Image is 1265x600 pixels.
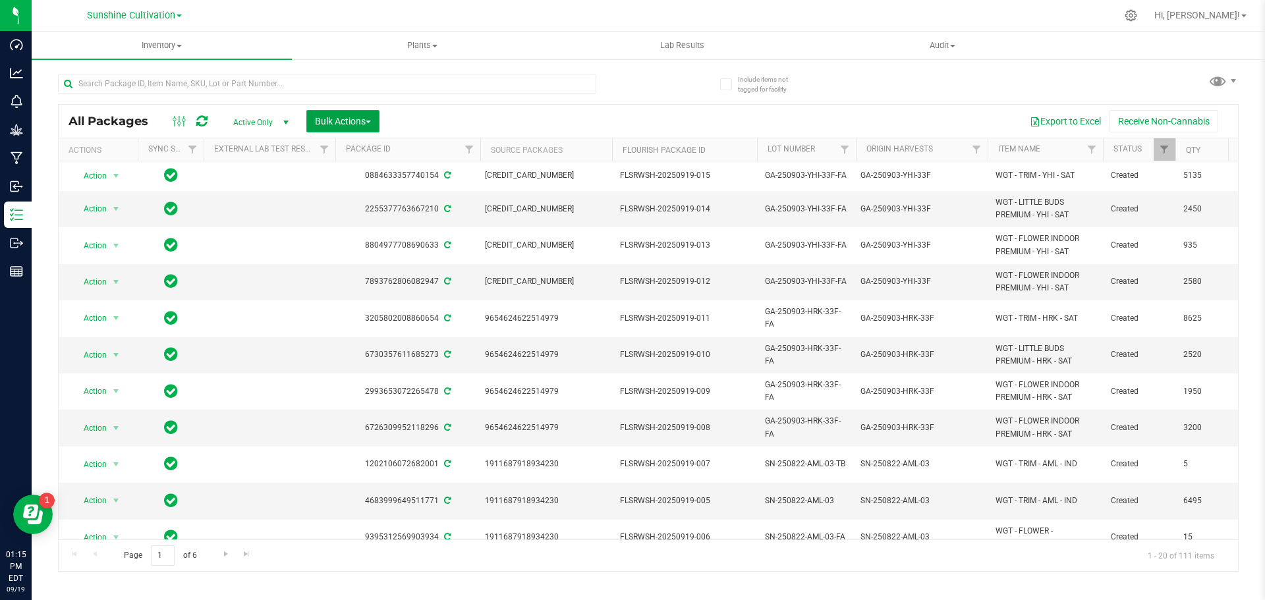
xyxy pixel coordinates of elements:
[765,306,848,331] span: GA-250903-HRK-33F-FA
[485,275,608,288] div: Value 1: 5058174266374746
[996,379,1095,404] span: WGT - FLOWER INDOOR PREMIUM - HRK - SAT
[860,203,984,215] div: Value 1: GA-250903-YHI-33F
[108,346,125,364] span: select
[333,458,482,470] div: 1202106072682001
[765,415,848,440] span: GA-250903-HRK-33F-FA
[108,309,125,327] span: select
[333,203,482,215] div: 2255377763667210
[738,74,804,94] span: Include items not tagged for facility
[996,312,1095,325] span: WGT - TRIM - HRK - SAT
[164,528,178,546] span: In Sync
[164,382,178,400] span: In Sync
[58,74,596,94] input: Search Package ID, Item Name, SKU, Lot or Part Number...
[996,342,1095,368] span: WGT - LITTLE BUDS PREMIUM - HRK - SAT
[860,385,984,398] div: Value 1: GA-250903-HRK-33F
[72,382,107,400] span: Action
[459,138,480,161] a: Filter
[333,385,482,398] div: 2993653072265478
[292,32,552,59] a: Plants
[765,275,848,288] span: GA-250903-YHI-33F-FA
[148,144,199,153] a: Sync Status
[6,549,26,584] p: 01:15 PM EDT
[996,525,1095,550] span: WGT - FLOWER - UNTRIMMED - AML - IND
[108,491,125,510] span: select
[442,171,451,180] span: Sync from Compliance System
[72,491,107,510] span: Action
[442,532,451,541] span: Sync from Compliance System
[834,138,856,161] a: Filter
[32,32,292,59] a: Inventory
[108,528,125,547] span: select
[72,346,107,364] span: Action
[1183,203,1233,215] span: 2450
[1110,110,1218,132] button: Receive Non-Cannabis
[765,495,848,507] span: SN-250822-AML-03
[860,348,984,361] div: Value 1: GA-250903-HRK-33F
[1111,422,1167,434] span: Created
[32,40,292,51] span: Inventory
[485,495,608,507] div: Value 1: 1911687918934230
[164,309,178,327] span: In Sync
[485,239,608,252] div: Value 1: 5058174266374746
[996,196,1095,221] span: WGT - LITTLE BUDS PREMIUM - YHI - SAT
[72,309,107,327] span: Action
[10,151,23,165] inline-svg: Manufacturing
[552,32,812,59] a: Lab Results
[860,275,984,288] div: Value 1: GA-250903-YHI-33F
[442,314,451,323] span: Sync from Compliance System
[860,531,984,543] div: Value 1: SN-250822-AML-03
[10,208,23,221] inline-svg: Inventory
[860,239,984,252] div: Value 1: GA-250903-YHI-33F
[69,146,132,155] div: Actions
[151,545,175,566] input: 1
[164,454,178,473] span: In Sync
[485,312,608,325] div: Value 1: 9654624622514979
[108,236,125,255] span: select
[996,232,1095,258] span: WGT - FLOWER INDOOR PREMIUM - YHI - SAT
[72,455,107,474] span: Action
[1183,312,1233,325] span: 8625
[10,265,23,278] inline-svg: Reports
[620,495,749,507] span: FLSRWSH-20250919-005
[442,387,451,396] span: Sync from Compliance System
[72,528,107,547] span: Action
[765,458,848,470] span: SN-250822-AML-03-TB
[860,495,984,507] div: Value 1: SN-250822-AML-03
[1183,239,1233,252] span: 935
[108,455,125,474] span: select
[442,496,451,505] span: Sync from Compliance System
[1111,531,1167,543] span: Created
[765,342,848,368] span: GA-250903-HRK-33F-FA
[1183,422,1233,434] span: 3200
[1123,9,1139,22] div: Manage settings
[642,40,722,51] span: Lab Results
[72,273,107,291] span: Action
[1186,146,1200,155] a: Qty
[10,123,23,136] inline-svg: Grow
[72,167,107,185] span: Action
[485,385,608,398] div: Value 1: 9654624622514979
[237,545,256,563] a: Go to the last page
[765,379,848,404] span: GA-250903-HRK-33F-FA
[72,200,107,218] span: Action
[214,144,318,153] a: External Lab Test Result
[442,277,451,286] span: Sync from Compliance System
[1111,239,1167,252] span: Created
[1021,110,1110,132] button: Export to Excel
[164,491,178,510] span: In Sync
[1183,169,1233,182] span: 5135
[1113,144,1142,153] a: Status
[765,531,848,543] span: SN-250822-AML-03-FA
[442,423,451,432] span: Sync from Compliance System
[996,269,1095,294] span: WGT - FLOWER INDOOR PREMIUM - YHI - SAT
[87,10,175,21] span: Sunshine Cultivation
[1111,312,1167,325] span: Created
[812,32,1073,59] a: Audit
[164,166,178,184] span: In Sync
[620,531,749,543] span: FLSRWSH-20250919-006
[996,495,1095,507] span: WGT - TRIM - AML - IND
[315,116,371,126] span: Bulk Actions
[164,418,178,437] span: In Sync
[1183,385,1233,398] span: 1950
